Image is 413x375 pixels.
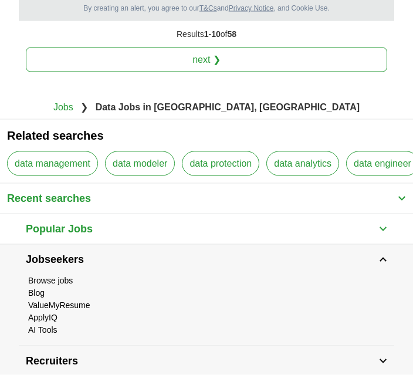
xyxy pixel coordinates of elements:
span: Recruiters [26,353,78,369]
span: Popular Jobs [26,221,93,237]
a: next ❯ [26,48,387,72]
a: Blog [28,288,45,298]
img: toggle icon [379,227,387,232]
img: toggle icon [379,257,387,262]
a: data modeler [105,151,175,176]
span: Recent searches [7,191,91,207]
div: By creating an alert, you agree to our and , and Cookie Use. [26,3,387,13]
a: data protection [182,151,259,176]
a: ValueMyResume [28,300,90,310]
span: 1-10 [204,29,221,39]
span: Jobseekers [26,252,84,268]
img: toggle icon [398,196,406,201]
a: Jobs [53,102,73,112]
a: Browse jobs [28,276,73,285]
span: ❯ [80,102,88,112]
div: Results of [19,21,394,48]
strong: Data Jobs in [GEOGRAPHIC_DATA], [GEOGRAPHIC_DATA] [96,102,360,112]
a: ApplyIQ [28,313,57,322]
a: T&Cs [199,4,217,12]
img: toggle icon [379,359,387,364]
a: AI Tools [28,325,57,335]
a: data management [7,151,98,176]
a: data analytics [266,151,339,176]
a: Privacy Notice [229,4,274,12]
span: 58 [227,29,236,39]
